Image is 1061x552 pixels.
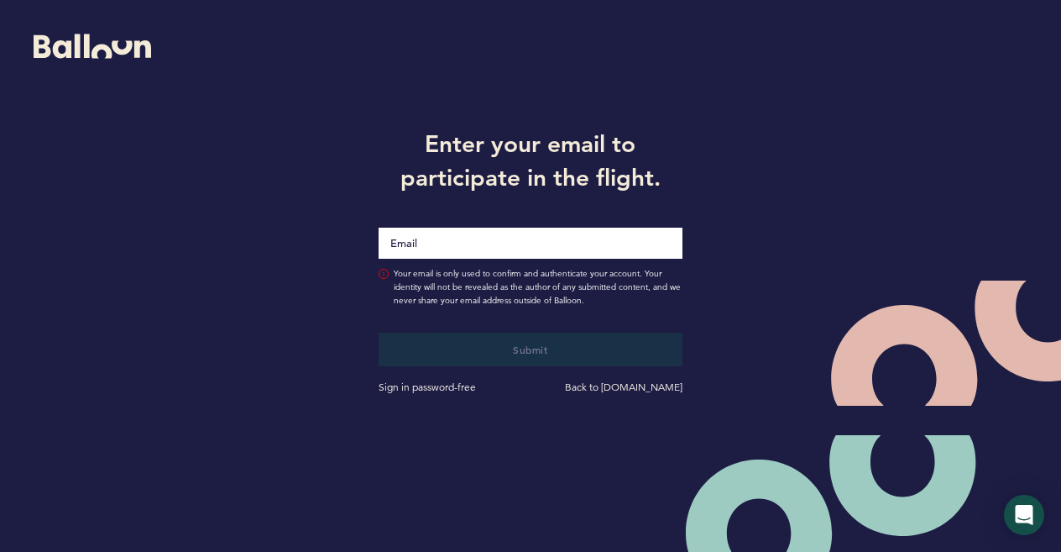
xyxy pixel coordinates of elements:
[379,333,682,366] button: Submit
[394,267,682,308] span: Your email is only used to confirm and authenticate your account. Your identity will not be revea...
[513,343,547,356] span: Submit
[366,127,694,194] h1: Enter your email to participate in the flight.
[565,381,682,393] a: Back to [DOMAIN_NAME]
[1004,495,1044,535] div: Open Intercom Messenger
[379,228,682,259] input: Email
[379,381,476,393] a: Sign in password-free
